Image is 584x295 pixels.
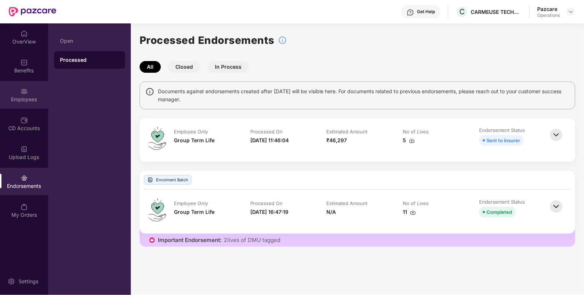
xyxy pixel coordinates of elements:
[537,12,560,18] div: Operations
[60,38,119,44] div: Open
[208,61,249,73] button: In Process
[174,128,208,135] div: Employee Only
[16,278,41,285] div: Settings
[459,7,465,16] span: C
[403,128,429,135] div: No of Lives
[20,117,28,124] img: svg+xml;base64,PHN2ZyBpZD0iQ0RfQWNjb3VudHMiIGRhdGEtbmFtZT0iQ0QgQWNjb3VudHMiIHhtbG5zPSJodHRwOi8vd3...
[479,127,525,133] div: Endorsement Status
[250,128,282,135] div: Processed On
[20,203,28,211] img: svg+xml;base64,PHN2ZyBpZD0iTXlfT3JkZXJzIiBkYXRhLW5hbWU9Ik15IE9yZGVycyIgeG1sbnM9Imh0dHA6Ly93d3cudz...
[140,32,274,48] h1: Processed Endorsements
[548,127,564,143] img: svg+xml;base64,PHN2ZyBpZD0iQmFjay0zMngzMiIgeG1sbnM9Imh0dHA6Ly93d3cudzMub3JnLzIwMDAvc3ZnIiB3aWR0aD...
[250,200,282,207] div: Processed On
[417,9,435,15] div: Get Help
[168,61,200,73] button: Closed
[147,177,153,183] img: svg+xml;base64,PHN2ZyBpZD0iVXBsb2FkX0xvZ3MiIGRhdGEtbmFtZT0iVXBsb2FkIExvZ3MiIHhtbG5zPSJodHRwOi8vd3...
[224,237,280,244] span: 2 lives of DMU tagged
[327,208,336,216] div: N/A
[568,9,574,15] img: svg+xml;base64,PHN2ZyBpZD0iRHJvcGRvd24tMzJ4MzIiIHhtbG5zPSJodHRwOi8vd3d3LnczLm9yZy8yMDAwL3N2ZyIgd2...
[278,36,287,45] img: svg+xml;base64,PHN2ZyBpZD0iSW5mb18tXzMyeDMyIiBkYXRhLW5hbWU9IkluZm8gLSAzMngzMiIgeG1sbnM9Imh0dHA6Ly...
[20,88,28,95] img: svg+xml;base64,PHN2ZyBpZD0iRW1wbG95ZWVzIiB4bWxucz0iaHR0cDovL3d3dy53My5vcmcvMjAwMC9zdmciIHdpZHRoPS...
[140,61,161,73] button: All
[174,208,215,216] div: Group Term Life
[148,198,166,222] img: svg+xml;base64,PHN2ZyB4bWxucz0iaHR0cDovL3d3dy53My5vcmcvMjAwMC9zdmciIHdpZHRoPSI0OS4zMiIgaGVpZ2h0PS...
[20,59,28,66] img: svg+xml;base64,PHN2ZyBpZD0iQmVuZWZpdHMiIHhtbG5zPSJodHRwOi8vd3d3LnczLm9yZy8yMDAwL3N2ZyIgd2lkdGg9Ij...
[148,237,156,244] img: icon
[144,175,191,185] div: Enrolment Batch
[471,8,522,15] div: CARMEUSE TECHNOLOGIES INDIA PRIVATE LIMITED
[60,56,119,64] div: Processed
[410,209,416,215] img: svg+xml;base64,PHN2ZyBpZD0iRG93bmxvYWQtMzJ4MzIiIHhtbG5zPSJodHRwOi8vd3d3LnczLm9yZy8yMDAwL3N2ZyIgd2...
[148,127,166,150] img: svg+xml;base64,PHN2ZyB4bWxucz0iaHR0cDovL3d3dy53My5vcmcvMjAwMC9zdmciIHdpZHRoPSI0OS4zMiIgaGVpZ2h0PS...
[158,237,221,244] span: Important Endorsement:
[486,136,520,144] div: Sent to insurer
[409,138,415,144] img: svg+xml;base64,PHN2ZyBpZD0iRG93bmxvYWQtMzJ4MzIiIHhtbG5zPSJodHRwOi8vd3d3LnczLm9yZy8yMDAwL3N2ZyIgd2...
[8,278,15,285] img: svg+xml;base64,PHN2ZyBpZD0iU2V0dGluZy0yMHgyMCIgeG1sbnM9Imh0dHA6Ly93d3cudzMub3JnLzIwMDAvc3ZnIiB3aW...
[327,136,347,144] div: ₹46,297
[403,208,416,216] div: 11
[403,200,429,207] div: No of Lives
[327,200,368,207] div: Estimated Amount
[537,5,560,12] div: Pazcare
[145,87,154,96] img: svg+xml;base64,PHN2ZyBpZD0iSW5mbyIgeG1sbnM9Imh0dHA6Ly93d3cudzMub3JnLzIwMDAvc3ZnIiB3aWR0aD0iMTQiIG...
[250,208,288,216] div: [DATE] 16:47:19
[9,7,56,16] img: New Pazcare Logo
[548,198,564,215] img: svg+xml;base64,PHN2ZyBpZD0iQmFjay0zMngzMiIgeG1sbnM9Imh0dHA6Ly93d3cudzMub3JnLzIwMDAvc3ZnIiB3aWR0aD...
[20,174,28,182] img: svg+xml;base64,PHN2ZyBpZD0iRW5kb3JzZW1lbnRzIiB4bWxucz0iaHR0cDovL3d3dy53My5vcmcvMjAwMC9zdmciIHdpZH...
[158,87,569,103] span: Documents against endorsements created after [DATE] will be visible here. For documents related t...
[479,198,525,205] div: Endorsement Status
[403,136,415,144] div: 5
[174,136,215,144] div: Group Term Life
[250,136,289,144] div: [DATE] 11:46:04
[174,200,208,207] div: Employee Only
[407,9,414,16] img: svg+xml;base64,PHN2ZyBpZD0iSGVscC0zMngzMiIgeG1sbnM9Imh0dHA6Ly93d3cudzMub3JnLzIwMDAvc3ZnIiB3aWR0aD...
[486,208,512,216] div: Completed
[20,30,28,37] img: svg+xml;base64,PHN2ZyBpZD0iSG9tZSIgeG1sbnM9Imh0dHA6Ly93d3cudzMub3JnLzIwMDAvc3ZnIiB3aWR0aD0iMjAiIG...
[20,145,28,153] img: svg+xml;base64,PHN2ZyBpZD0iVXBsb2FkX0xvZ3MiIGRhdGEtbmFtZT0iVXBsb2FkIExvZ3MiIHhtbG5zPSJodHRwOi8vd3...
[327,128,368,135] div: Estimated Amount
